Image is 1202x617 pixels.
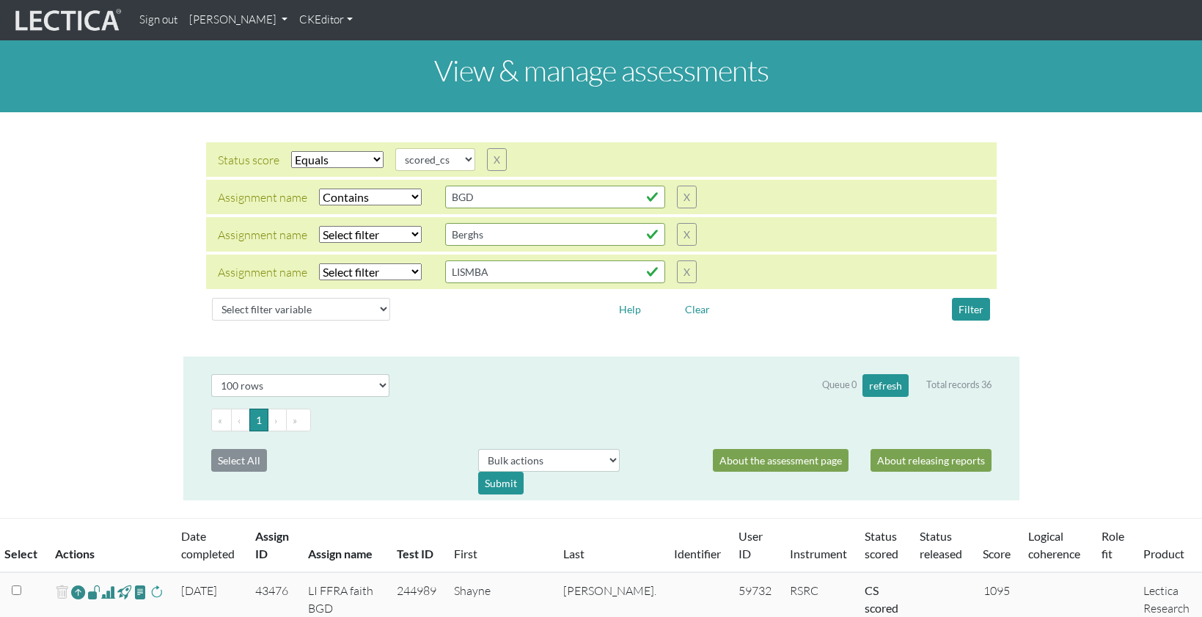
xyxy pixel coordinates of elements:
a: Status scored [865,529,898,561]
th: Test ID [388,519,445,573]
button: X [677,223,697,246]
a: Sign out [133,6,183,34]
a: About releasing reports [871,449,992,472]
div: Status score [218,151,279,169]
span: view [133,583,147,600]
a: Completed = assessment has been completed; CS scored = assessment has been CLAS scored; LS scored... [865,583,898,615]
a: User ID [739,529,763,561]
button: Clear [678,298,717,321]
button: Go to page 1 [249,409,268,431]
a: First [454,547,477,561]
th: Assign ID [246,519,299,573]
div: Queue 0 Total records 36 [822,374,992,397]
span: Analyst score [101,583,115,601]
a: Role fit [1102,529,1124,561]
div: Assignment name [218,263,307,281]
div: Assignment name [218,189,307,206]
ul: Pagination [211,409,992,431]
a: Help [612,301,648,315]
button: Select All [211,449,267,472]
a: Logical coherence [1028,529,1080,561]
a: Identifier [674,547,721,561]
button: refresh [862,374,909,397]
a: [PERSON_NAME] [183,6,293,34]
span: rescore [150,583,164,601]
div: Assignment name [218,226,307,244]
span: 1095 [983,583,1010,598]
a: About the assessment page [713,449,849,472]
button: X [677,186,697,208]
img: lecticalive [12,7,122,34]
a: Score [983,547,1011,561]
button: Filter [952,298,990,321]
span: view [117,583,131,600]
a: Last [563,547,584,561]
span: delete [55,582,69,603]
a: Instrument [790,547,847,561]
a: CKEditor [293,6,359,34]
button: X [677,260,697,283]
a: Product [1143,547,1184,561]
a: Reopen [71,582,85,603]
span: view [87,583,101,600]
button: X [487,148,507,171]
div: Submit [478,472,524,494]
a: Status released [920,529,962,561]
th: Assign name [299,519,389,573]
a: Date completed [181,529,235,561]
th: Actions [46,519,172,573]
button: Help [612,298,648,321]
